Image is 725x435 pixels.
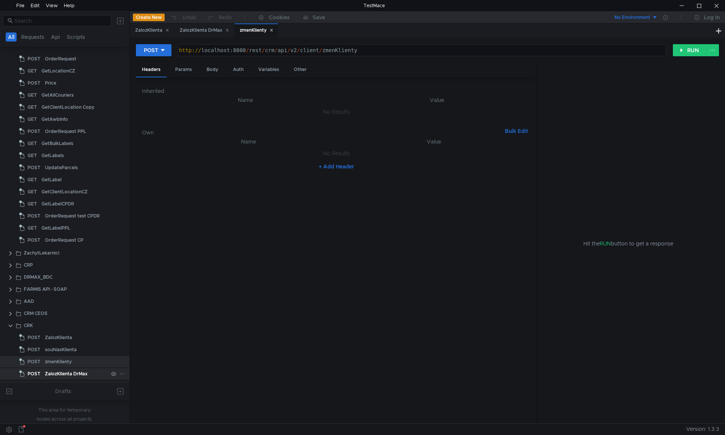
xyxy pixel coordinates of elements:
div: OrderRequest PPL [45,126,86,137]
div: zmenKlienty [240,26,273,34]
div: ZalozKlienta [135,26,169,34]
div: Headers [136,63,167,77]
div: CRP [24,259,33,271]
button: Api [49,32,62,42]
div: Other [288,63,313,77]
button: POST [136,44,171,56]
h6: Inherited [142,86,531,96]
th: Value [343,96,531,105]
input: Search... [14,17,107,25]
div: Undo [182,13,196,22]
div: Body [201,63,224,77]
div: ZalozKlienta DrMax [180,26,229,34]
div: ZachytLekarnici [24,247,59,259]
span: GET [28,222,37,234]
span: RUN [600,240,611,247]
div: Params [169,63,198,77]
div: CRM CEOS [24,308,48,319]
div: GetLabelCPDR [42,198,74,210]
div: Price [45,77,56,89]
span: POST [28,162,40,173]
div: ZalozKlienta [45,332,72,343]
span: GET [28,102,37,113]
div: souhlasKlienta [45,344,77,355]
div: GetLocationCZ [42,65,75,77]
span: GET [28,150,37,161]
th: Value [343,137,525,146]
div: UpdateParcels [45,162,78,173]
nz-embed-empty: No Results [323,150,350,157]
button: Bulk Edit [502,126,531,136]
th: Name [154,137,343,146]
span: GET [28,114,37,125]
nz-embed-empty: No Results [323,108,350,115]
button: RUN [673,44,706,56]
div: OrderRequest CP [45,234,83,246]
span: Version: 1.3.3 [686,424,719,435]
button: All [6,32,17,42]
div: Save [313,15,325,20]
button: No Environment [605,11,658,23]
span: POST [28,126,40,137]
h6: Own [142,128,502,137]
span: POST [28,234,40,246]
div: zmenKlienty [45,356,72,367]
span: POST [28,368,40,379]
div: GetLabel [42,174,62,185]
span: GET [28,198,37,210]
div: GetAllCouriers [42,89,74,101]
span: GET [28,89,37,101]
div: GetLabelPPL [42,222,70,234]
div: OrderRequest [45,53,76,65]
div: Cookies [269,13,290,22]
div: GetLabels [42,150,64,161]
button: Create New [133,14,165,21]
span: POST [28,344,40,355]
div: GetClientLocation Copy [42,102,94,113]
span: POST [28,77,40,89]
div: No Environment [614,14,650,21]
span: GET [28,138,37,149]
div: GetBulkLabels [42,138,73,149]
span: GET [28,174,37,185]
div: GetAwbInfo [42,114,68,125]
button: Undo [165,12,202,23]
div: OrderRequest test CPDR [45,210,100,222]
span: GET [28,65,37,77]
button: Redo [202,12,237,23]
div: Drafts [55,387,71,396]
div: CRK [24,320,33,331]
span: POST [28,53,40,65]
div: Redo [219,13,232,22]
span: GET [28,186,37,197]
div: AAD [24,296,34,307]
div: Auth [227,63,250,77]
button: + Add Header [316,162,357,171]
th: Name [148,96,343,105]
div: GetClientLocationCZ [42,186,88,197]
span: POST [28,332,40,343]
div: FARMIS API - SOAP [24,284,67,295]
div: Log In [704,13,720,22]
span: POST [28,210,40,222]
button: Requests [19,32,46,42]
span: Hit the button to get a response [583,239,673,248]
div: Variables [252,63,285,77]
div: ZalozKlienta DrMax [45,368,88,379]
div: POST [144,46,158,54]
span: POST [28,356,40,367]
div: DRMAX_BDC [24,271,52,283]
button: Scripts [65,32,87,42]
